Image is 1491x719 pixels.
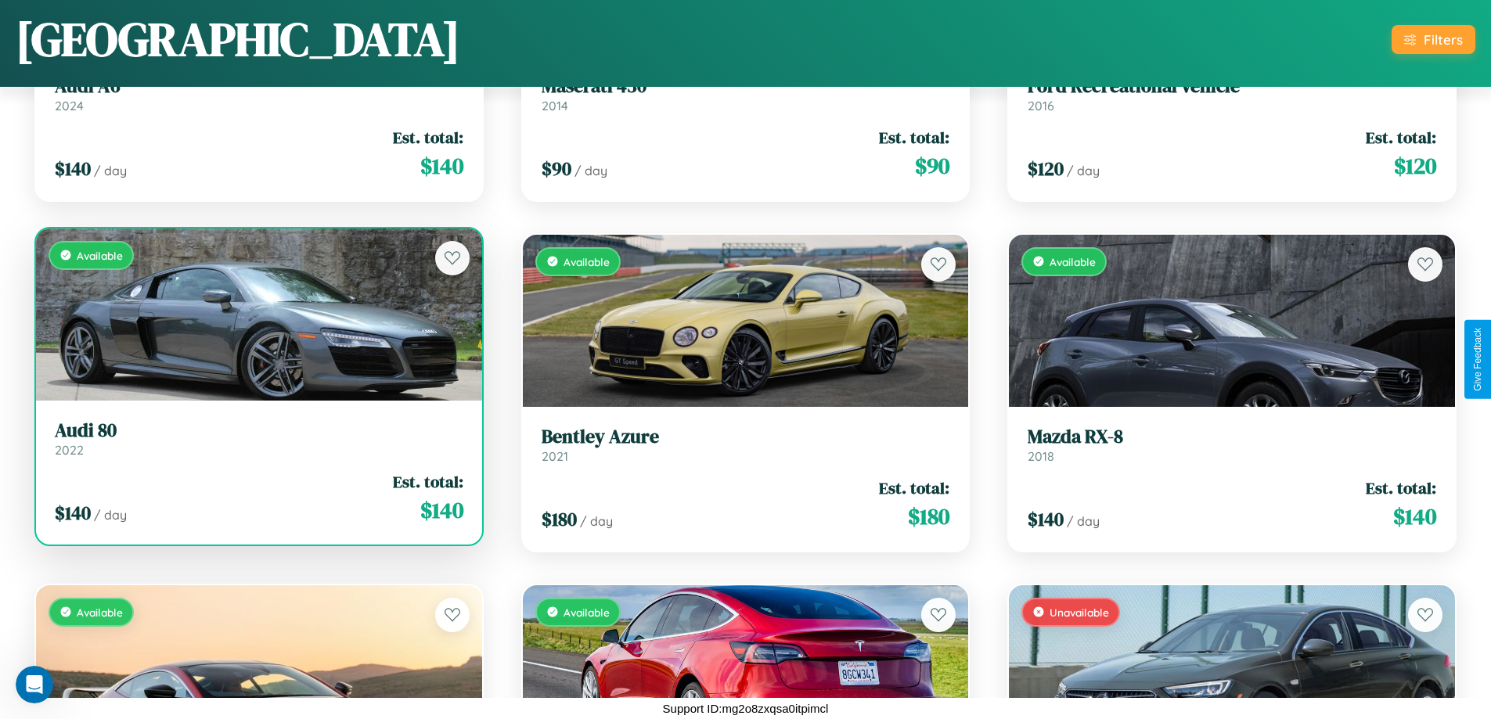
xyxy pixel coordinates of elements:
[1028,156,1064,182] span: $ 120
[1028,506,1064,532] span: $ 140
[1028,98,1054,113] span: 2016
[55,75,463,98] h3: Audi A6
[1392,25,1475,54] button: Filters
[542,448,568,464] span: 2021
[564,255,610,268] span: Available
[1050,606,1109,619] span: Unavailable
[879,126,949,149] span: Est. total:
[55,419,463,442] h3: Audi 80
[908,501,949,532] span: $ 180
[879,476,949,499] span: Est. total:
[55,500,91,526] span: $ 140
[542,75,950,98] h3: Maserati 430
[542,506,577,532] span: $ 180
[1028,448,1054,464] span: 2018
[1424,31,1463,48] div: Filters
[77,606,123,619] span: Available
[1028,426,1436,464] a: Mazda RX-82018
[1028,426,1436,448] h3: Mazda RX-8
[542,426,950,464] a: Bentley Azure2021
[1050,255,1096,268] span: Available
[915,150,949,182] span: $ 90
[16,666,53,703] iframe: Intercom live chat
[1028,75,1436,98] h3: Ford Recreational Vehicle
[542,156,571,182] span: $ 90
[1067,163,1100,178] span: / day
[663,698,829,719] p: Support ID: mg2o8zxqsa0itpimcl
[94,163,127,178] span: / day
[393,126,463,149] span: Est. total:
[1393,501,1436,532] span: $ 140
[393,470,463,493] span: Est. total:
[55,419,463,458] a: Audi 802022
[1472,328,1483,391] div: Give Feedback
[580,513,613,529] span: / day
[542,426,950,448] h3: Bentley Azure
[1067,513,1100,529] span: / day
[16,7,460,71] h1: [GEOGRAPHIC_DATA]
[574,163,607,178] span: / day
[94,507,127,523] span: / day
[420,494,463,526] span: $ 140
[542,98,568,113] span: 2014
[1366,126,1436,149] span: Est. total:
[55,442,84,458] span: 2022
[55,75,463,113] a: Audi A62024
[55,98,84,113] span: 2024
[1394,150,1436,182] span: $ 120
[542,75,950,113] a: Maserati 4302014
[564,606,610,619] span: Available
[1366,476,1436,499] span: Est. total:
[420,150,463,182] span: $ 140
[77,249,123,262] span: Available
[1028,75,1436,113] a: Ford Recreational Vehicle2016
[55,156,91,182] span: $ 140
